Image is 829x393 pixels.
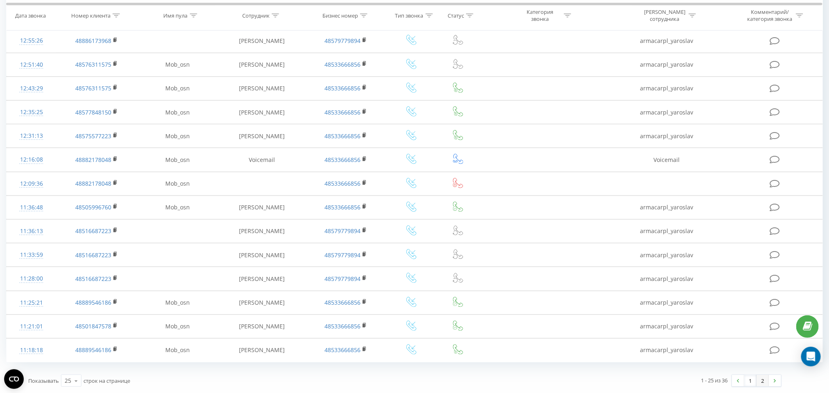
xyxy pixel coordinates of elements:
[15,57,48,73] div: 12:51:40
[324,108,360,116] a: 48533666856
[757,375,769,386] a: 2
[15,12,46,19] div: Дата звонка
[518,9,562,22] div: Категория звонка
[15,81,48,97] div: 12:43:29
[15,152,48,168] div: 12:16:08
[218,219,305,243] td: [PERSON_NAME]
[218,76,305,100] td: [PERSON_NAME]
[137,291,218,314] td: Mob_osn
[75,37,111,45] a: 48886173968
[164,12,188,19] div: Имя пула
[137,314,218,338] td: Mob_osn
[701,376,728,384] div: 1 - 25 из 36
[324,37,360,45] a: 48579779894
[137,124,218,148] td: Mob_osn
[218,314,305,338] td: [PERSON_NAME]
[746,9,794,22] div: Комментарий/категория звонка
[15,271,48,287] div: 11:28:00
[324,251,360,259] a: 48579779894
[604,338,729,362] td: armacarpl_yaroslav
[75,84,111,92] a: 48576311575
[15,223,48,239] div: 11:36:13
[801,347,821,366] div: Open Intercom Messenger
[15,33,48,49] div: 12:55:26
[218,101,305,124] td: [PERSON_NAME]
[75,275,111,283] a: 48516687223
[75,322,111,330] a: 48501847578
[137,338,218,362] td: Mob_osn
[75,203,111,211] a: 48505996760
[604,267,729,291] td: armacarpl_yaroslav
[604,219,729,243] td: armacarpl_yaroslav
[75,61,111,68] a: 48576311575
[643,9,687,22] div: [PERSON_NAME] сотрудника
[137,172,218,195] td: Mob_osn
[15,319,48,335] div: 11:21:01
[75,346,111,354] a: 48889546186
[322,12,358,19] div: Бизнес номер
[448,12,464,19] div: Статус
[28,377,59,384] span: Показывать
[218,195,305,219] td: [PERSON_NAME]
[218,53,305,76] td: [PERSON_NAME]
[604,314,729,338] td: armacarpl_yaroslav
[15,200,48,216] div: 11:36:48
[137,53,218,76] td: Mob_osn
[395,12,424,19] div: Тип звонка
[75,132,111,140] a: 48575577223
[324,346,360,354] a: 48533666856
[604,124,729,148] td: armacarpl_yaroslav
[218,291,305,314] td: [PERSON_NAME]
[218,243,305,267] td: [PERSON_NAME]
[218,338,305,362] td: [PERSON_NAME]
[604,195,729,219] td: armacarpl_yaroslav
[218,29,305,53] td: [PERSON_NAME]
[324,61,360,68] a: 48533666856
[242,12,270,19] div: Сотрудник
[604,76,729,100] td: armacarpl_yaroslav
[83,377,130,384] span: строк на странице
[324,180,360,187] a: 48533666856
[15,295,48,311] div: 11:25:21
[324,156,360,164] a: 48533666856
[324,203,360,211] a: 48533666856
[604,101,729,124] td: armacarpl_yaroslav
[218,267,305,291] td: [PERSON_NAME]
[324,322,360,330] a: 48533666856
[75,227,111,235] a: 48516687223
[75,108,111,116] a: 48577848150
[744,375,757,386] a: 1
[324,84,360,92] a: 48533666856
[218,148,305,172] td: Voicemail
[15,176,48,192] div: 12:09:36
[65,377,71,385] div: 25
[137,76,218,100] td: Mob_osn
[604,53,729,76] td: armacarpl_yaroslav
[75,180,111,187] a: 48882178048
[137,101,218,124] td: Mob_osn
[324,227,360,235] a: 48579779894
[15,128,48,144] div: 12:31:13
[137,195,218,219] td: Mob_osn
[324,132,360,140] a: 48533666856
[137,148,218,172] td: Mob_osn
[15,342,48,358] div: 11:18:18
[324,299,360,306] a: 48533666856
[15,104,48,120] div: 12:35:25
[75,251,111,259] a: 48516687223
[71,12,110,19] div: Номер клиента
[604,291,729,314] td: armacarpl_yaroslav
[604,148,729,172] td: Voicemail
[15,247,48,263] div: 11:33:59
[604,243,729,267] td: armacarpl_yaroslav
[4,369,24,389] button: Open CMP widget
[218,124,305,148] td: [PERSON_NAME]
[75,299,111,306] a: 48889546186
[324,275,360,283] a: 48579779894
[75,156,111,164] a: 48882178048
[604,29,729,53] td: armacarpl_yaroslav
